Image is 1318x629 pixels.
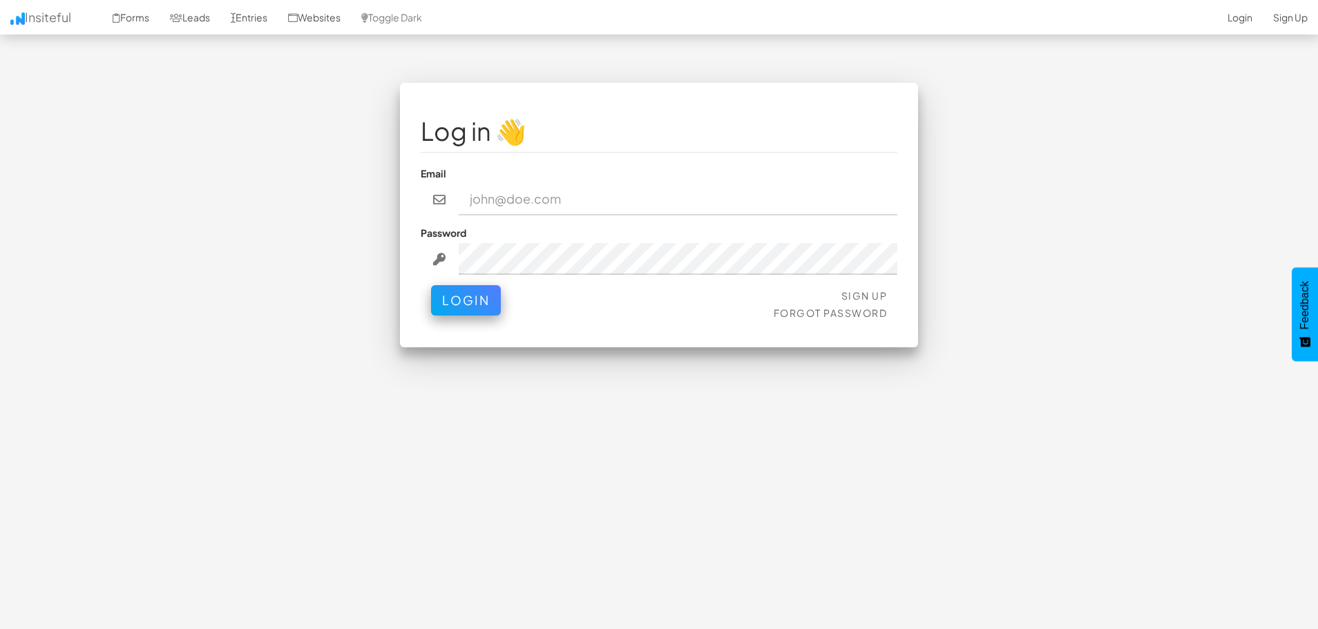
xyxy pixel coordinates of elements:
[421,226,466,240] label: Password
[431,285,501,316] button: Login
[10,12,25,25] img: icon.png
[1292,267,1318,361] button: Feedback - Show survey
[774,307,888,319] a: Forgot Password
[1299,281,1311,329] span: Feedback
[459,184,898,215] input: john@doe.com
[421,166,446,180] label: Email
[841,289,888,302] a: Sign Up
[421,117,897,145] h1: Log in 👋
